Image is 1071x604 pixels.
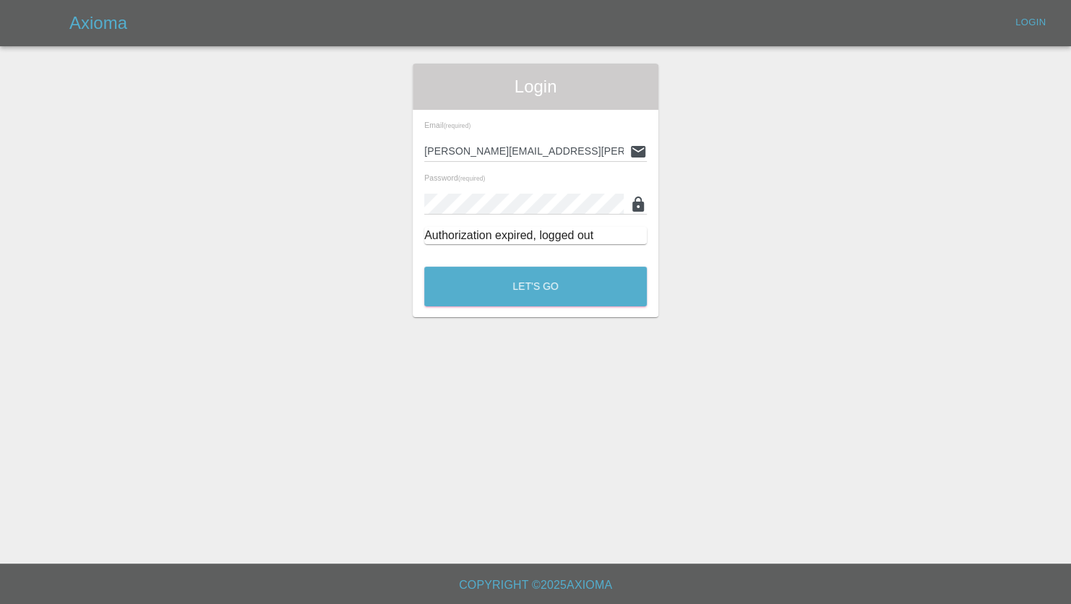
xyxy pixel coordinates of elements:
[69,12,127,35] h5: Axioma
[424,173,485,182] span: Password
[1007,12,1054,34] a: Login
[424,121,470,129] span: Email
[444,123,470,129] small: (required)
[424,267,647,306] button: Let's Go
[424,227,647,244] div: Authorization expired, logged out
[458,176,485,182] small: (required)
[424,75,647,98] span: Login
[12,575,1059,595] h6: Copyright © 2025 Axioma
